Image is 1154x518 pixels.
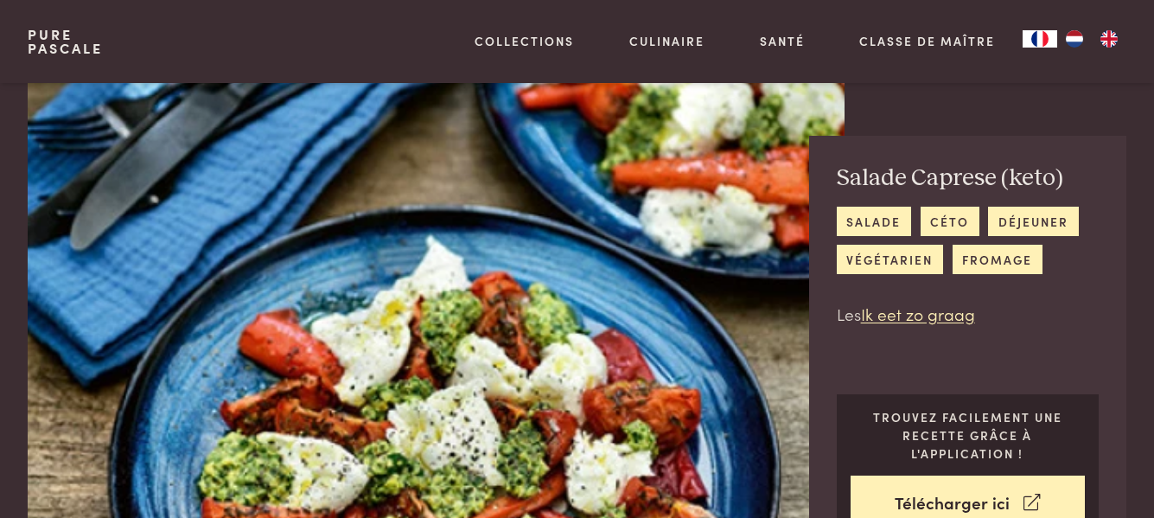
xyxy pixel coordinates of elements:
[1023,30,1126,48] aside: Language selected: Français
[1023,30,1057,48] div: Language
[859,32,995,50] a: Classe de maître
[1057,30,1126,48] ul: Language list
[837,302,1100,327] p: Les
[475,32,574,50] a: Collections
[1023,30,1057,48] a: FR
[1057,30,1092,48] a: NL
[837,207,911,235] a: salade
[837,245,943,273] a: végétarien
[921,207,979,235] a: céto
[988,207,1078,235] a: déjeuner
[760,32,805,50] a: Santé
[851,408,1086,462] p: Trouvez facilement une recette grâce à l'application !
[861,302,975,325] a: Ik eet zo graag
[837,163,1100,194] h2: Salade Caprese (keto)
[28,28,103,55] a: PurePascale
[953,245,1042,273] a: fromage
[629,32,705,50] a: Culinaire
[1092,30,1126,48] a: EN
